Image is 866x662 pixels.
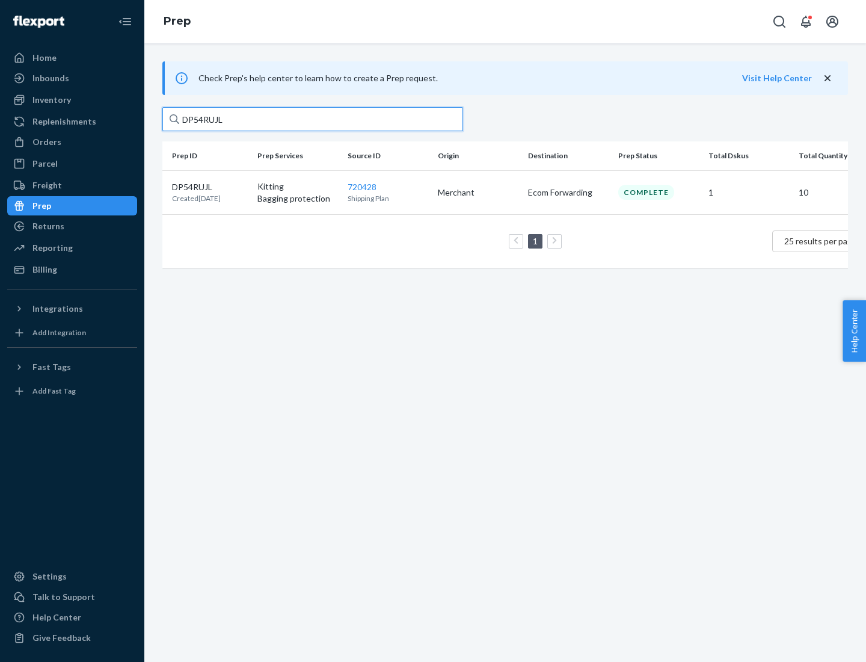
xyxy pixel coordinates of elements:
[32,611,81,623] div: Help Center
[32,361,71,373] div: Fast Tags
[7,608,137,627] a: Help Center
[164,14,191,28] a: Prep
[257,181,338,193] p: Kitting
[7,299,137,318] button: Integrations
[32,571,67,583] div: Settings
[32,632,91,644] div: Give Feedback
[348,193,428,203] p: Shipping Plan
[32,242,73,254] div: Reporting
[7,90,137,110] a: Inventory
[32,591,95,603] div: Talk to Support
[154,4,200,39] ol: breadcrumbs
[113,10,137,34] button: Close Navigation
[7,628,137,648] button: Give Feedback
[843,300,866,362] button: Help Center
[348,182,376,192] a: 720428
[32,116,96,128] div: Replenishments
[32,52,57,64] div: Home
[704,141,794,170] th: Total Dskus
[530,236,540,246] a: Page 1 is your current page
[613,141,704,170] th: Prep Status
[7,132,137,152] a: Orders
[7,260,137,279] a: Billing
[32,179,62,191] div: Freight
[257,193,338,205] p: Bagging protection
[172,193,221,203] p: Created [DATE]
[7,112,137,131] a: Replenishments
[767,10,791,34] button: Open Search Box
[7,196,137,215] a: Prep
[7,382,137,401] a: Add Fast Tag
[32,158,58,170] div: Parcel
[32,303,83,315] div: Integrations
[32,200,51,212] div: Prep
[438,187,518,199] p: Merchant
[708,187,789,199] p: 1
[7,176,137,195] a: Freight
[198,73,438,83] span: Check Prep's help center to learn how to create a Prep request.
[618,185,674,200] div: Complete
[32,72,69,84] div: Inbounds
[32,386,76,396] div: Add Fast Tag
[32,264,57,276] div: Billing
[7,587,137,607] a: Talk to Support
[742,72,812,84] button: Visit Help Center
[528,187,609,199] p: Ecom Forwarding
[7,48,137,67] a: Home
[172,181,221,193] p: DP54RUJL
[7,217,137,236] a: Returns
[162,107,463,131] input: Search prep jobs
[821,72,834,85] button: close
[794,10,818,34] button: Open notifications
[253,141,343,170] th: Prep Services
[32,327,86,338] div: Add Integration
[7,357,137,377] button: Fast Tags
[7,69,137,88] a: Inbounds
[784,236,857,246] span: 25 results per page
[7,154,137,173] a: Parcel
[7,323,137,342] a: Add Integration
[7,238,137,258] a: Reporting
[820,10,844,34] button: Open account menu
[523,141,613,170] th: Destination
[32,136,61,148] div: Orders
[32,94,71,106] div: Inventory
[13,16,64,28] img: Flexport logo
[343,141,433,170] th: Source ID
[7,567,137,586] a: Settings
[433,141,523,170] th: Origin
[162,141,253,170] th: Prep ID
[32,220,64,232] div: Returns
